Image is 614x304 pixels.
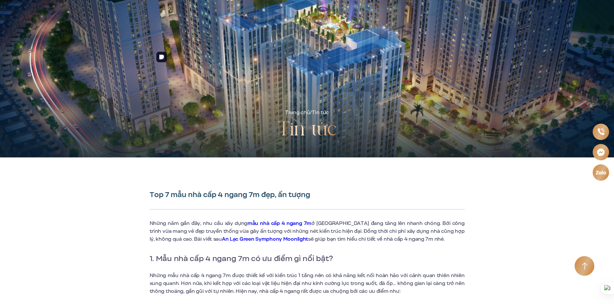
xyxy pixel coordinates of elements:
[150,220,465,243] span: ở [GEOGRAPHIC_DATA] đang tăng lên nhanh chóng. Bởi công trình vừa mang vẻ đẹp truyền thống vừa gâ...
[247,220,311,227] a: mẫu nhà cấp 4 ngang 7m
[278,117,337,143] h2: Tin tức
[596,147,606,157] img: Messenger icon
[285,109,310,116] a: Trang chủ
[150,253,333,264] span: 1. Mẫu nhà cấp 4 ngang 7m có ưu điểm gì nổi bật?
[595,169,607,175] img: Zalo icon
[150,220,247,227] span: Những năm gần đây, nhu cầu xây dựng
[150,272,465,295] span: Những mẫu nhà cấp 4 ngang 7m được thiết kế với kiến trúc 1 tầng nên có khả năng kết nối hoàn hảo ...
[150,190,465,199] h1: Top 7 mẫu nhà cấp 4 ngang 7m đẹp, ấn tượng
[312,109,329,116] span: Tin tức
[285,109,329,117] div: /
[582,262,587,270] img: Arrow icon
[222,235,308,243] a: An Lạc Green Symphony Moonlight
[597,128,605,136] img: Phone icon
